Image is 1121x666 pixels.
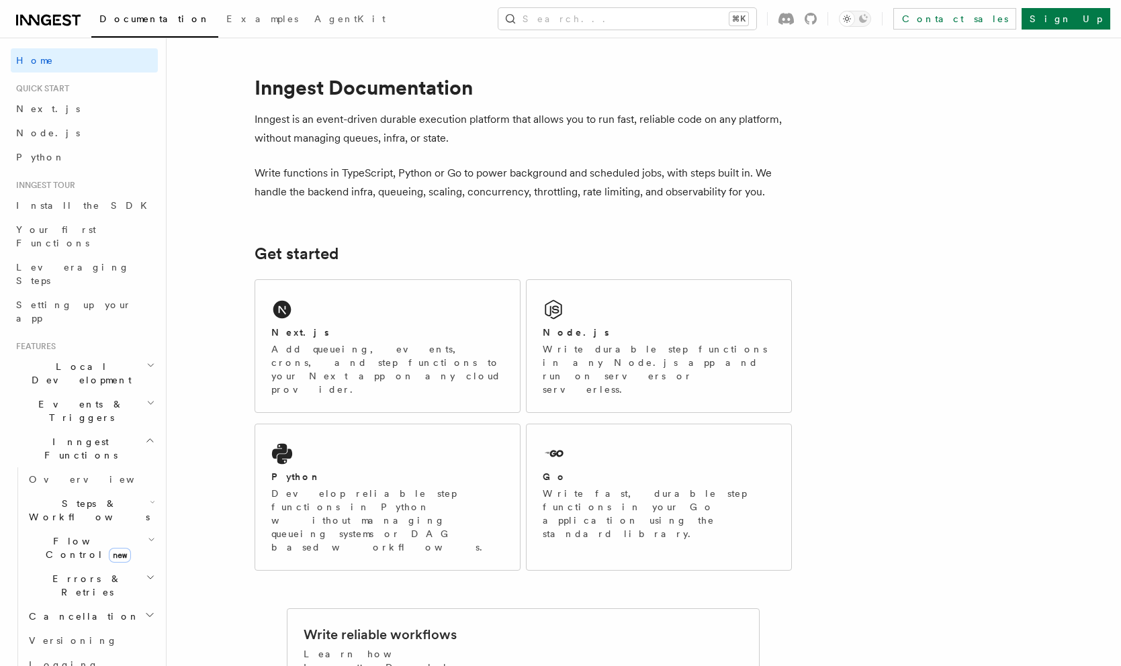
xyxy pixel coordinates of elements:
span: Errors & Retries [24,572,146,599]
span: Install the SDK [16,200,155,211]
span: Leveraging Steps [16,262,130,286]
a: Examples [218,4,306,36]
a: Leveraging Steps [11,255,158,293]
p: Develop reliable step functions in Python without managing queueing systems or DAG based workflows. [271,487,504,554]
span: Setting up your app [16,299,132,324]
a: GoWrite fast, durable step functions in your Go application using the standard library. [526,424,792,571]
h2: Next.js [271,326,329,339]
span: Documentation [99,13,210,24]
span: new [109,548,131,563]
span: Home [16,54,54,67]
a: Python [11,145,158,169]
span: Features [11,341,56,352]
button: Flow Controlnew [24,529,158,567]
a: PythonDevelop reliable step functions in Python without managing queueing systems or DAG based wo... [255,424,521,571]
a: Versioning [24,628,158,653]
span: Next.js [16,103,80,114]
span: AgentKit [314,13,386,24]
button: Search...⌘K [498,8,756,30]
button: Steps & Workflows [24,491,158,529]
span: Your first Functions [16,224,96,248]
h1: Inngest Documentation [255,75,792,99]
button: Cancellation [24,604,158,628]
span: Overview [29,474,167,485]
p: Inngest is an event-driven durable execution platform that allows you to run fast, reliable code ... [255,110,792,148]
h2: Go [543,470,567,483]
a: Next.js [11,97,158,121]
a: Get started [255,244,339,263]
a: Next.jsAdd queueing, events, crons, and step functions to your Next app on any cloud provider. [255,279,521,413]
span: Python [16,152,65,162]
span: Inngest tour [11,180,75,191]
button: Events & Triggers [11,392,158,430]
a: Sign Up [1022,8,1110,30]
span: Steps & Workflows [24,497,150,524]
p: Add queueing, events, crons, and step functions to your Next app on any cloud provider. [271,342,504,396]
button: Local Development [11,354,158,392]
span: Node.js [16,128,80,138]
h2: Python [271,470,321,483]
span: Inngest Functions [11,435,145,462]
a: Node.js [11,121,158,145]
a: Documentation [91,4,218,38]
p: Write fast, durable step functions in your Go application using the standard library. [543,487,775,540]
a: Node.jsWrite durable step functions in any Node.js app and run on servers or serverless. [526,279,792,413]
span: Examples [226,13,298,24]
span: Events & Triggers [11,397,146,424]
a: Setting up your app [11,293,158,330]
a: Your first Functions [11,218,158,255]
a: Overview [24,467,158,491]
h2: Write reliable workflows [304,625,457,644]
span: Quick start [11,83,69,94]
a: Home [11,48,158,73]
kbd: ⌘K [729,12,748,26]
button: Errors & Retries [24,567,158,604]
span: Local Development [11,360,146,387]
button: Inngest Functions [11,430,158,467]
p: Write functions in TypeScript, Python or Go to power background and scheduled jobs, with steps bu... [255,164,792,201]
span: Flow Control [24,534,148,561]
span: Cancellation [24,610,140,623]
a: Contact sales [893,8,1016,30]
a: Install the SDK [11,193,158,218]
a: AgentKit [306,4,394,36]
span: Versioning [29,635,118,646]
p: Write durable step functions in any Node.js app and run on servers or serverless. [543,342,775,396]
button: Toggle dark mode [839,11,871,27]
h2: Node.js [543,326,609,339]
